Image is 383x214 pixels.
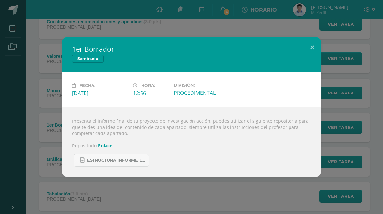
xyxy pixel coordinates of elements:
span: Fecha: [80,83,95,88]
span: Seminario [72,55,104,63]
a: Estructura informe La Salle 2025.docx [74,154,149,167]
button: Close (Esc) [303,37,321,59]
div: 12:56 [133,90,168,97]
h2: 1er Borrador [72,44,311,54]
div: [DATE] [72,90,128,97]
label: División: [174,83,229,88]
a: Enlace [98,143,112,149]
span: Hora: [141,83,155,88]
span: Estructura informe La Salle 2025.docx [87,158,145,163]
div: PROCEDIMENTAL [174,89,229,96]
div: Presenta el informe final de tu proyecto de investigación acción, puedes utilizar el siguiente re... [62,107,321,177]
